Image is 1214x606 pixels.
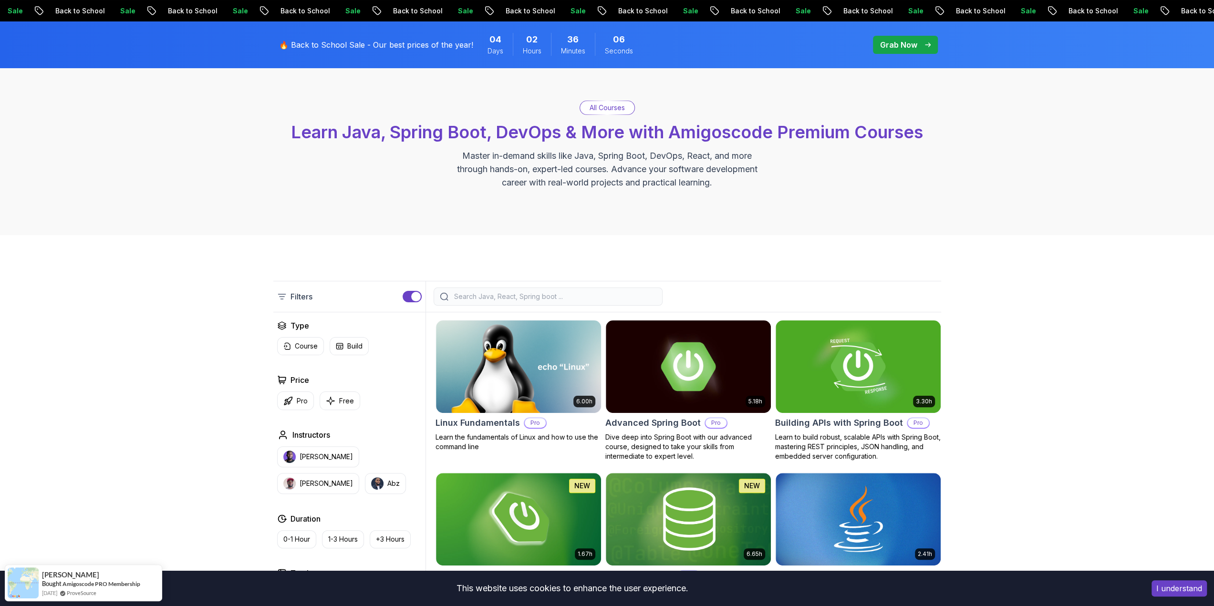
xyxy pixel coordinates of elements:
[775,569,856,582] h2: Java for Beginners
[295,341,318,351] p: Course
[605,320,771,461] a: Advanced Spring Boot card5.18hAdvanced Spring BootProDive deep into Spring Boot with our advanced...
[277,337,324,355] button: Course
[744,481,760,491] p: NEW
[946,6,1011,16] p: Back to School
[496,6,561,16] p: Back to School
[561,6,591,16] p: Sale
[371,477,384,490] img: instructor img
[776,473,941,565] img: Java for Beginners card
[291,122,923,143] span: Learn Java, Spring Boot, DevOps & More with Amigoscode Premium Courses
[111,6,141,16] p: Sale
[8,567,39,598] img: provesource social proof notification image
[46,6,111,16] p: Back to School
[370,530,411,548] button: +3 Hours
[1011,6,1042,16] p: Sale
[706,418,726,428] p: Pro
[283,534,310,544] p: 0-1 Hour
[436,473,601,565] img: Spring Boot for Beginners card
[291,320,309,331] h2: Type
[567,33,579,46] span: 36 Minutes
[436,569,545,582] h2: Spring Boot for Beginners
[578,550,592,558] p: 1.67h
[561,46,585,56] span: Minutes
[42,580,62,587] span: Bought
[271,6,336,16] p: Back to School
[291,567,311,579] h2: Track
[277,530,316,548] button: 0-1 Hour
[42,589,57,597] span: [DATE]
[488,46,503,56] span: Days
[605,416,701,430] h2: Advanced Spring Boot
[880,39,917,51] p: Grab Now
[748,398,762,405] p: 5.18h
[747,550,762,558] p: 6.65h
[436,432,602,452] p: Learn the fundamentals of Linux and how to use the command line
[576,398,592,405] p: 6.00h
[339,396,354,406] p: Free
[67,589,96,597] a: ProveSource
[42,571,99,579] span: [PERSON_NAME]
[347,341,363,351] p: Build
[526,33,538,46] span: 2 Hours
[606,320,771,413] img: Advanced Spring Boot card
[277,473,359,494] button: instructor img[PERSON_NAME]
[523,46,541,56] span: Hours
[322,530,364,548] button: 1-3 Hours
[376,534,405,544] p: +3 Hours
[283,451,296,463] img: instructor img
[613,33,625,46] span: 6 Seconds
[292,429,330,441] h2: Instructors
[574,481,590,491] p: NEW
[291,513,321,524] h2: Duration
[674,6,704,16] p: Sale
[452,292,656,301] input: Search Java, React, Spring boot ...
[1152,580,1207,596] button: Accept cookies
[223,6,254,16] p: Sale
[283,477,296,490] img: instructor img
[320,391,360,410] button: Free
[7,578,1137,599] div: This website uses cookies to enhance the user experience.
[291,374,309,386] h2: Price
[336,6,366,16] p: Sale
[436,472,602,604] a: Spring Boot for Beginners card1.67hNEWSpring Boot for BeginnersBuild a CRUD API with Spring Boot ...
[916,398,932,405] p: 3.30h
[328,534,358,544] p: 1-3 Hours
[609,6,674,16] p: Back to School
[605,569,674,582] h2: Spring Data JPA
[384,6,448,16] p: Back to School
[775,472,941,604] a: Java for Beginners card2.41hJava for BeginnersBeginner-friendly Java course for essential program...
[448,6,479,16] p: Sale
[158,6,223,16] p: Back to School
[590,103,625,113] p: All Courses
[387,479,400,488] p: Abz
[776,320,941,413] img: Building APIs with Spring Boot card
[786,6,817,16] p: Sale
[525,418,546,428] p: Pro
[775,320,941,461] a: Building APIs with Spring Boot card3.30hBuilding APIs with Spring BootProLearn to build robust, s...
[291,291,312,302] p: Filters
[436,320,602,452] a: Linux Fundamentals card6.00hLinux FundamentalsProLearn the fundamentals of Linux and how to use t...
[605,46,633,56] span: Seconds
[605,432,771,461] p: Dive deep into Spring Boot with our advanced course, designed to take your skills from intermedia...
[277,446,359,467] button: instructor img[PERSON_NAME]
[277,391,314,410] button: Pro
[899,6,929,16] p: Sale
[606,473,771,565] img: Spring Data JPA card
[279,39,473,51] p: 🔥 Back to School Sale - Our best prices of the year!
[918,550,932,558] p: 2.41h
[300,452,353,462] p: [PERSON_NAME]
[300,479,353,488] p: [PERSON_NAME]
[605,472,771,604] a: Spring Data JPA card6.65hNEWSpring Data JPAProMaster database management, advanced querying, and ...
[447,149,768,189] p: Master in-demand skills like Java, Spring Boot, DevOps, React, and more through hands-on, expert-...
[436,320,601,413] img: Linux Fundamentals card
[297,396,308,406] p: Pro
[908,418,929,428] p: Pro
[775,432,941,461] p: Learn to build robust, scalable APIs with Spring Boot, mastering REST principles, JSON handling, ...
[1124,6,1154,16] p: Sale
[775,416,903,430] h2: Building APIs with Spring Boot
[365,473,406,494] button: instructor imgAbz
[721,6,786,16] p: Back to School
[489,33,501,46] span: 4 Days
[1059,6,1124,16] p: Back to School
[62,580,140,587] a: Amigoscode PRO Membership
